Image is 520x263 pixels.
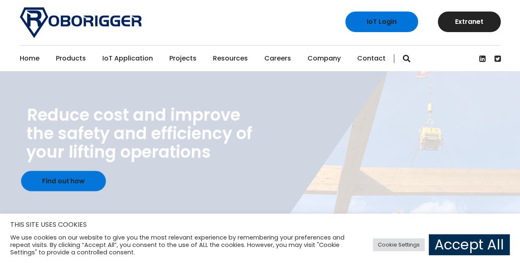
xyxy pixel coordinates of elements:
[357,46,386,71] a: Contact
[20,46,39,71] a: Home
[213,46,248,71] a: Resources
[56,46,86,71] a: Products
[307,46,341,71] a: Company
[169,46,196,71] a: Projects
[429,234,510,255] a: Accept All
[264,46,291,71] a: Careers
[10,234,360,256] div: We use cookies on our website to give you the most relevant experience by remembering your prefer...
[373,238,425,251] a: Cookie Settings
[26,106,253,161] div: Reduce cost and improve the safety and efficiency of your lifting operations
[21,171,106,191] a: Find out how
[102,46,153,71] a: IoT Application
[20,7,141,38] img: Roborigger
[345,12,418,32] a: IoT Login
[10,219,510,230] h5: THIS SITE USES COOKIES
[438,12,501,32] a: Extranet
